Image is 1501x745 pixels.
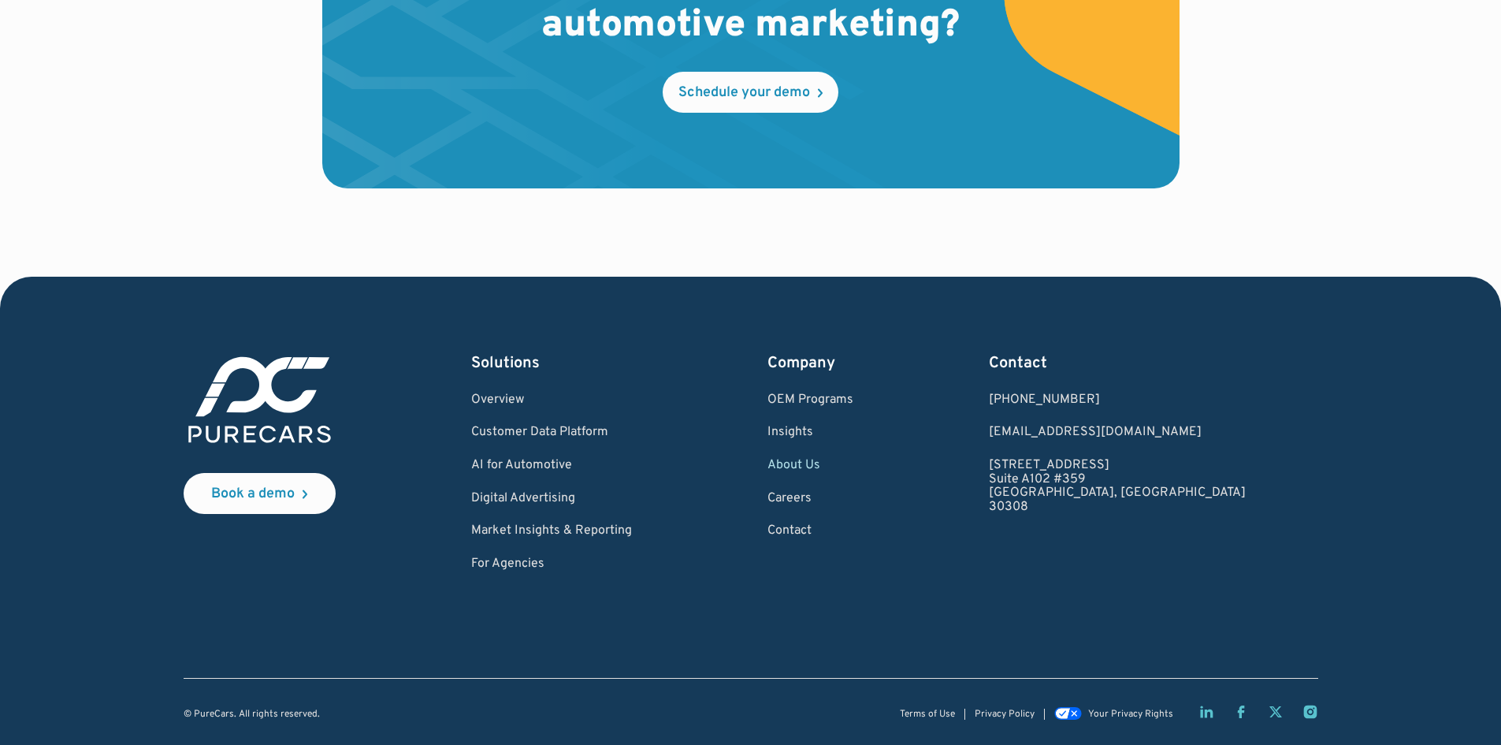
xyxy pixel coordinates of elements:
a: [STREET_ADDRESS]Suite A102 #359[GEOGRAPHIC_DATA], [GEOGRAPHIC_DATA]30308 [989,459,1246,514]
a: Customer Data Platform [471,426,632,440]
a: Overview [471,393,632,408]
img: purecars logo [184,352,336,448]
div: Schedule your demo [678,86,810,100]
a: OEM Programs [767,393,853,408]
a: Terms of Use [900,710,955,720]
a: Schedule your demo [663,72,838,113]
a: Twitter X page [1268,704,1284,720]
div: Contact [989,352,1246,374]
a: AI for Automotive [471,459,632,473]
a: For Agencies [471,557,632,572]
div: Solutions [471,352,632,374]
div: Company [767,352,853,374]
a: Market Insights & Reporting [471,524,632,538]
div: [PHONE_NUMBER] [989,393,1246,408]
div: Book a demo [211,487,295,501]
a: Digital Advertising [471,492,632,506]
a: Contact [767,524,853,538]
div: © PureCars. All rights reserved. [184,710,320,720]
div: Your Privacy Rights [1088,710,1173,720]
a: Privacy Policy [975,710,1035,720]
a: About Us [767,459,853,473]
a: Email us [989,426,1246,440]
a: Instagram page [1302,704,1318,720]
a: Facebook page [1233,704,1249,720]
a: Careers [767,492,853,506]
a: Book a demo [184,473,336,514]
a: LinkedIn page [1198,704,1214,720]
a: Your Privacy Rights [1054,709,1172,720]
a: Insights [767,426,853,440]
